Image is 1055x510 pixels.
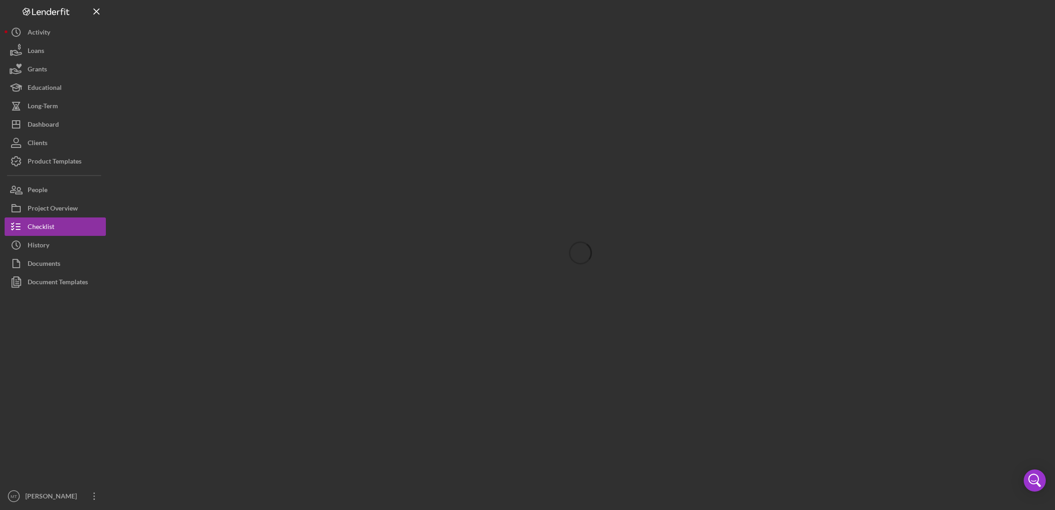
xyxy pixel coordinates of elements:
[23,487,83,508] div: [PERSON_NAME]
[28,97,58,117] div: Long-Term
[5,41,106,60] button: Loans
[28,254,60,275] div: Documents
[5,199,106,217] button: Project Overview
[28,152,81,173] div: Product Templates
[5,97,106,115] button: Long-Term
[5,115,106,134] button: Dashboard
[5,217,106,236] button: Checklist
[5,23,106,41] button: Activity
[28,199,78,220] div: Project Overview
[5,254,106,273] button: Documents
[28,236,49,257] div: History
[5,487,106,505] button: MT[PERSON_NAME]
[5,273,106,291] button: Document Templates
[28,41,44,62] div: Loans
[28,217,54,238] div: Checklist
[5,134,106,152] button: Clients
[28,134,47,154] div: Clients
[28,115,59,136] div: Dashboard
[5,152,106,170] button: Product Templates
[11,494,17,499] text: MT
[28,181,47,201] div: People
[28,60,47,81] div: Grants
[28,23,50,44] div: Activity
[5,236,106,254] button: History
[5,181,106,199] button: People
[5,60,106,78] button: Grants
[28,273,88,293] div: Document Templates
[5,78,106,97] button: Educational
[1024,469,1046,492] div: Open Intercom Messenger
[28,78,62,99] div: Educational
